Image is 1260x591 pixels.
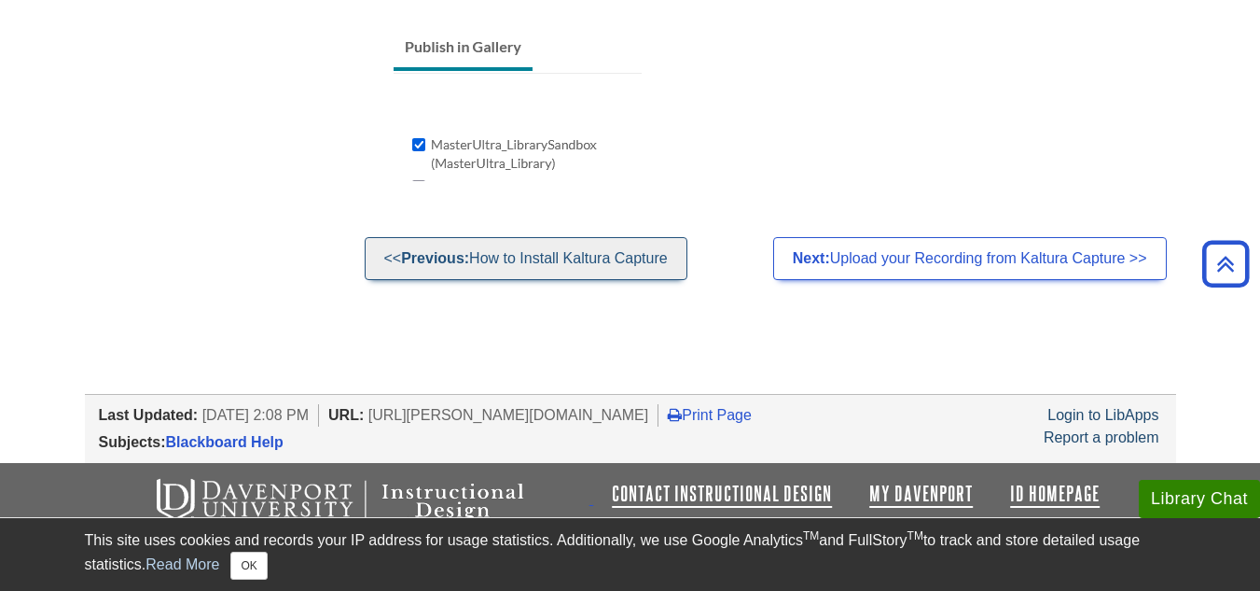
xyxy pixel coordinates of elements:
span: [DATE] 2:08 PM [202,407,309,423]
sup: TM [907,529,923,542]
a: Login to LibApps [1047,407,1158,423]
img: Davenport University Instructional Design [142,477,589,524]
a: Contact Instructional Design [612,483,832,505]
a: <<Previous:How to Install Kaltura Capture [365,237,687,280]
a: Report a problem [1044,429,1159,445]
button: Library Chat [1139,480,1260,518]
a: ID Homepage [1010,483,1100,505]
span: Last Updated: [99,407,199,423]
button: Close [230,552,267,580]
span: Subjects: [99,434,166,450]
i: Print Page [668,407,682,422]
a: Next:Upload your Recording from Kaltura Capture >> [773,237,1167,280]
a: Print Page [668,407,752,423]
strong: Next: [793,250,830,266]
strong: Previous: [401,250,469,266]
div: This site uses cookies and records your IP address for usage statistics. Additionally, we use Goo... [85,529,1176,580]
a: Blackboard Help [166,434,284,450]
span: URL: [328,407,364,423]
sup: TM [803,529,819,542]
a: Read More [145,556,219,572]
a: My Davenport [869,483,973,505]
span: [URL][PERSON_NAME][DOMAIN_NAME] [368,407,649,423]
a: Back to Top [1196,251,1255,276]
